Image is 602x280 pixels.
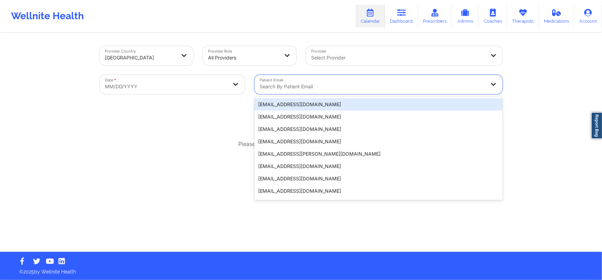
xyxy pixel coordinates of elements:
[254,111,503,123] div: [EMAIL_ADDRESS][DOMAIN_NAME]
[254,185,503,197] div: [EMAIL_ADDRESS][DOMAIN_NAME]
[254,197,503,210] div: [EMAIL_ADDRESS][DOMAIN_NAME]
[238,140,364,148] p: Please select a date range to view appointments
[208,50,279,65] div: All Providers
[105,50,176,65] div: [GEOGRAPHIC_DATA]
[385,5,418,27] a: Dashboard
[254,148,503,160] div: [EMAIL_ADDRESS][PERSON_NAME][DOMAIN_NAME]
[355,5,385,27] a: Calendar
[254,160,503,172] div: [EMAIL_ADDRESS][DOMAIN_NAME]
[254,135,503,148] div: [EMAIL_ADDRESS][DOMAIN_NAME]
[254,172,503,185] div: [EMAIL_ADDRESS][DOMAIN_NAME]
[254,98,503,111] div: [EMAIL_ADDRESS][DOMAIN_NAME]
[507,5,539,27] a: Therapists
[418,5,452,27] a: Prescribers
[591,112,602,139] a: Report Bug
[254,123,503,135] div: [EMAIL_ADDRESS][DOMAIN_NAME]
[14,264,588,275] p: © 2025 by Wellnite Health
[574,5,602,27] a: Account
[452,5,479,27] a: Admins
[479,5,507,27] a: Coaches
[539,5,574,27] a: Medications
